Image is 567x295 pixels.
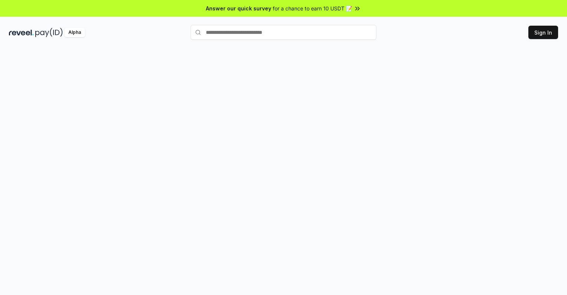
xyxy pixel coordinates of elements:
[528,26,558,39] button: Sign In
[273,4,352,12] span: for a chance to earn 10 USDT 📝
[35,28,63,37] img: pay_id
[9,28,34,37] img: reveel_dark
[206,4,271,12] span: Answer our quick survey
[64,28,85,37] div: Alpha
